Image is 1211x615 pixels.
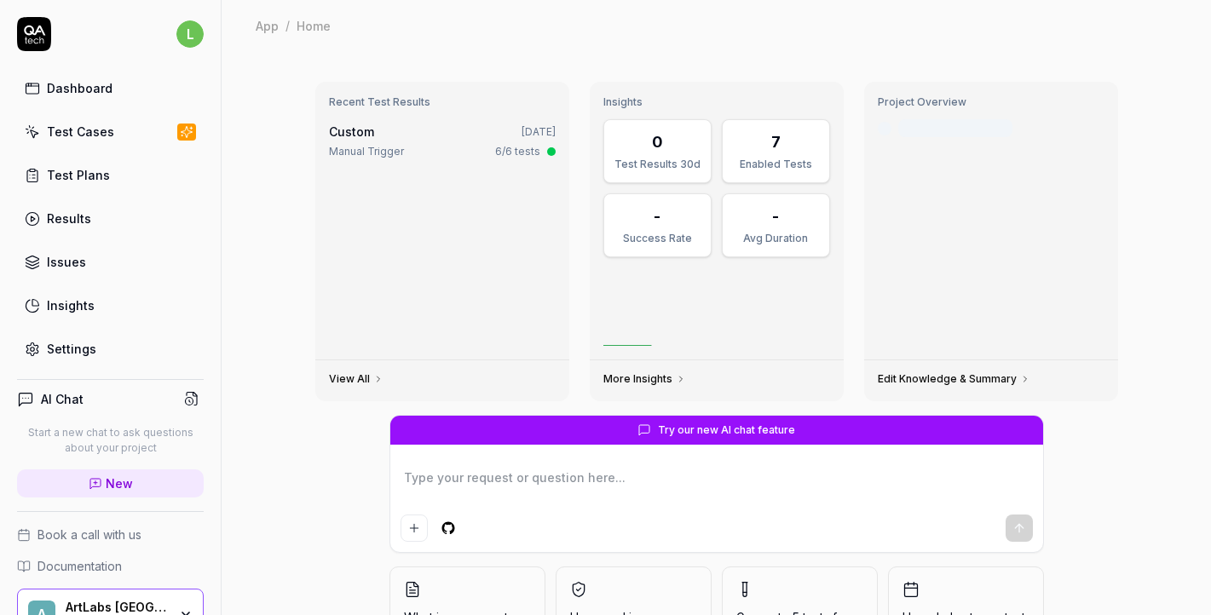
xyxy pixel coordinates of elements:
div: Home [297,17,331,34]
div: / [285,17,290,34]
span: Try our new AI chat feature [658,422,795,438]
span: New [106,474,133,492]
div: Success Rate [614,231,701,246]
time: [DATE] [522,125,556,138]
a: Edit Knowledge & Summary [878,372,1030,386]
div: ArtLabs Europe [66,600,168,615]
span: Custom [329,124,374,139]
div: - [772,204,779,227]
a: View All [329,372,383,386]
a: Test Plans [17,158,204,192]
div: App [256,17,279,34]
a: Results [17,202,204,235]
h4: AI Chat [41,390,84,408]
a: More Insights [603,372,686,386]
button: Add attachment [401,514,428,542]
div: Manual Trigger [329,144,404,159]
button: l [176,17,204,51]
h3: Recent Test Results [329,95,556,109]
div: Dashboard [47,79,112,97]
div: Test Cases [47,123,114,141]
span: l [176,20,204,48]
a: Book a call with us [17,526,204,543]
div: 6/6 tests [495,144,540,159]
p: Start a new chat to ask questions about your project [17,425,204,456]
div: Enabled Tests [733,157,819,172]
div: Settings [47,340,96,358]
a: Documentation [17,557,204,575]
a: Issues [17,245,204,279]
div: Results [47,210,91,227]
div: - [654,204,660,227]
span: Book a call with us [37,526,141,543]
a: New [17,469,204,497]
div: 0 [652,130,663,153]
div: Insights [47,296,95,314]
a: Test Cases [17,115,204,148]
a: Custom[DATE]Manual Trigger6/6 tests [326,119,559,163]
div: Avg Duration [733,231,819,246]
a: Dashboard [17,72,204,105]
div: Test Results 30d [614,157,701,172]
div: Issues [47,253,86,271]
a: Settings [17,332,204,365]
h3: Insights [603,95,830,109]
span: Documentation [37,557,122,575]
h3: Project Overview [878,95,1104,109]
div: 7 [771,130,781,153]
div: Test Plans [47,166,110,184]
div: Last crawled [DATE] [898,119,1012,137]
a: Insights [17,289,204,322]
